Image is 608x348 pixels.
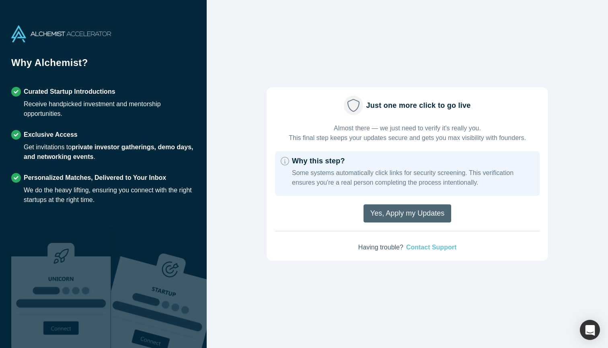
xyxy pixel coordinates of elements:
img: Prism AI [111,229,211,348]
div: We do the heavy lifting, ensuring you connect with the right startups at the right time. [24,185,195,205]
img: Robust Technologies [11,229,111,348]
p: Having trouble? [275,243,540,252]
div: Receive handpicked investment and mentorship opportunities. [24,99,195,119]
p: Almost there — we just need to verify it's really you. This final step keeps your updates secure ... [275,124,540,143]
h1: Why Alchemist? [11,56,195,76]
button: Yes, Apply my Updates [364,204,451,222]
strong: Curated Startup Introductions [24,88,115,95]
p: Some systems automatically click links for security screening. This verification ensures you're a... [292,168,534,187]
div: Get invitations to . [24,142,195,162]
img: Alchemist Accelerator Logo [11,25,111,42]
a: Contact Support [406,243,456,252]
h2: Why this step? [292,157,534,165]
h2: Just one more click to go live [366,101,470,110]
b: private investor gatherings, demo days, and networking events [24,144,193,160]
strong: Exclusive Access [24,131,78,138]
strong: Personalized Matches, Delivered to Your Inbox [24,174,166,181]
